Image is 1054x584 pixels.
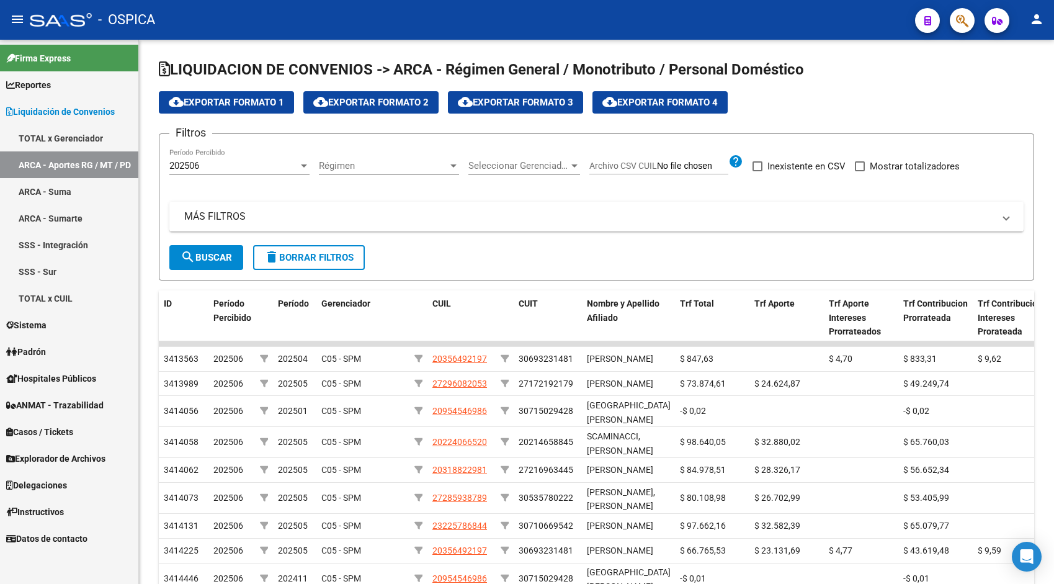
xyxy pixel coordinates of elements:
span: $ 24.624,87 [754,379,800,389]
button: Exportar Formato 3 [448,91,583,114]
span: C05 - SPM [321,354,361,364]
span: $ 32.582,39 [754,521,800,531]
span: $ 4,77 [829,546,852,555]
button: Borrar Filtros [253,245,365,270]
span: Archivo CSV CUIL [589,161,657,171]
span: Borrar Filtros [264,252,354,263]
span: [PERSON_NAME] [587,465,653,475]
span: [PERSON_NAME] [587,521,653,531]
span: 202505 [278,465,308,475]
span: CUIL [432,299,451,308]
span: $ 56.652,34 [903,465,949,475]
span: C05 - SPM [321,493,361,503]
mat-panel-title: MÁS FILTROS [184,210,994,223]
button: Exportar Formato 1 [159,91,294,114]
span: -$ 0,01 [903,573,929,583]
div: 30535780222 [519,491,573,505]
datatable-header-cell: Trf Aporte [749,290,824,345]
span: 3414058 [164,437,199,447]
span: 3414446 [164,573,199,583]
span: 202506 [213,354,243,364]
span: C05 - SPM [321,379,361,389]
div: 20214658845 [519,435,573,449]
input: Archivo CSV CUIL [657,161,728,172]
span: Mostrar totalizadores [870,159,960,174]
span: Reportes [6,78,51,92]
span: 20954546986 [432,573,487,583]
span: 27285938789 [432,493,487,503]
span: 202506 [213,437,243,447]
span: $ 65.079,77 [903,521,949,531]
div: 30693231481 [519,352,573,366]
span: $ 9,62 [978,354,1001,364]
div: Open Intercom Messenger [1012,542,1042,572]
span: 3414073 [164,493,199,503]
datatable-header-cell: Nombre y Apellido Afiliado [582,290,675,345]
mat-icon: help [728,154,743,169]
mat-expansion-panel-header: MÁS FILTROS [169,202,1024,231]
span: 27296082053 [432,379,487,389]
span: [PERSON_NAME] [587,379,653,389]
span: Explorador de Archivos [6,452,105,465]
button: Exportar Formato 2 [303,91,439,114]
span: -$ 0,02 [903,406,929,416]
span: Liquidación de Convenios [6,105,115,119]
span: Trf Contribucion Prorrateada [903,299,968,323]
span: Casos / Tickets [6,425,73,439]
span: Gerenciador [321,299,370,308]
datatable-header-cell: Trf Aporte Intereses Prorrateados [824,290,898,345]
span: Exportar Formato 3 [458,97,573,108]
span: CUIT [519,299,538,308]
mat-icon: delete [264,249,279,264]
span: 3413989 [164,379,199,389]
span: Exportar Formato 2 [313,97,429,108]
span: $ 847,63 [680,354,713,364]
span: $ 4,70 [829,354,852,364]
span: 20356492197 [432,546,487,555]
span: $ 833,31 [903,354,937,364]
span: 3413563 [164,354,199,364]
span: SCAMINACCI, [PERSON_NAME] [587,431,653,456]
span: 20954546986 [432,406,487,416]
span: Instructivos [6,505,64,519]
span: $ 49.249,74 [903,379,949,389]
mat-icon: menu [10,12,25,27]
span: 20318822981 [432,465,487,475]
span: 3414225 [164,546,199,555]
span: Trf Total [680,299,714,308]
span: Trf Contribucion Intereses Prorateada [978,299,1042,337]
mat-icon: cloud_download [313,94,328,109]
datatable-header-cell: Trf Contribucion Intereses Prorateada [973,290,1047,345]
span: $ 98.640,05 [680,437,726,447]
span: 202506 [213,493,243,503]
span: Datos de contacto [6,532,87,546]
span: 3414131 [164,521,199,531]
mat-icon: search [181,249,195,264]
datatable-header-cell: CUIL [427,290,496,345]
span: Exportar Formato 1 [169,97,284,108]
span: $ 28.326,17 [754,465,800,475]
span: Período Percibido [213,299,251,323]
datatable-header-cell: Trf Contribucion Prorrateada [898,290,973,345]
span: 202505 [278,493,308,503]
span: 202505 [278,521,308,531]
span: [GEOGRAPHIC_DATA][PERSON_NAME] EVER [587,400,671,439]
span: -$ 0,02 [680,406,706,416]
datatable-header-cell: Período [273,290,316,345]
span: Nombre y Apellido Afiliado [587,299,659,323]
span: Régimen [319,160,448,171]
div: 30710669542 [519,519,573,533]
button: Buscar [169,245,243,270]
span: 20356492197 [432,354,487,364]
span: C05 - SPM [321,437,361,447]
span: $ 53.405,99 [903,493,949,503]
span: $ 66.765,53 [680,546,726,555]
span: Trf Aporte Intereses Prorrateados [829,299,881,337]
span: Período [278,299,309,308]
span: $ 23.131,69 [754,546,800,555]
span: $ 43.619,48 [903,546,949,555]
span: 202506 [213,465,243,475]
span: $ 32.880,02 [754,437,800,447]
span: $ 65.760,03 [903,437,949,447]
span: -$ 0,01 [680,573,706,583]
